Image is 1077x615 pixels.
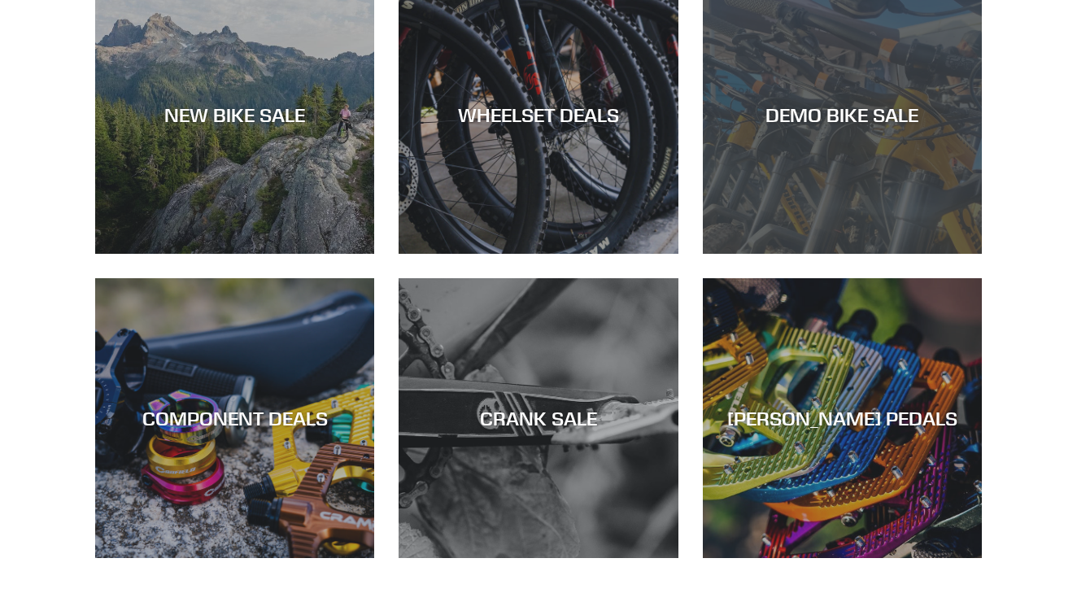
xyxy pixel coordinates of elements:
a: COMPONENT DEALS [95,278,374,557]
div: CRANK SALE [399,407,678,430]
div: NEW BIKE SALE [95,102,374,126]
div: [PERSON_NAME] PEDALS [703,407,982,430]
a: CRANK SALE [399,278,678,557]
div: WHEELSET DEALS [399,102,678,126]
a: [PERSON_NAME] PEDALS [703,278,982,557]
div: DEMO BIKE SALE [703,102,982,126]
div: COMPONENT DEALS [95,407,374,430]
